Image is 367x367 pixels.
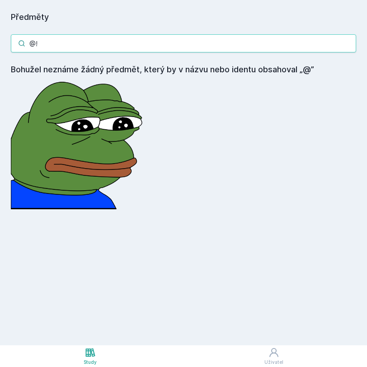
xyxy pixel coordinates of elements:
img: error_picture.png [11,76,146,209]
input: Název nebo ident předmětu… [11,34,356,52]
h4: Bohužel neznáme žádný předmět, který by v názvu nebo identu obsahoval „@” [11,63,356,76]
div: Uživatel [264,359,283,366]
h1: Předměty [11,11,356,24]
div: Study [84,359,97,366]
